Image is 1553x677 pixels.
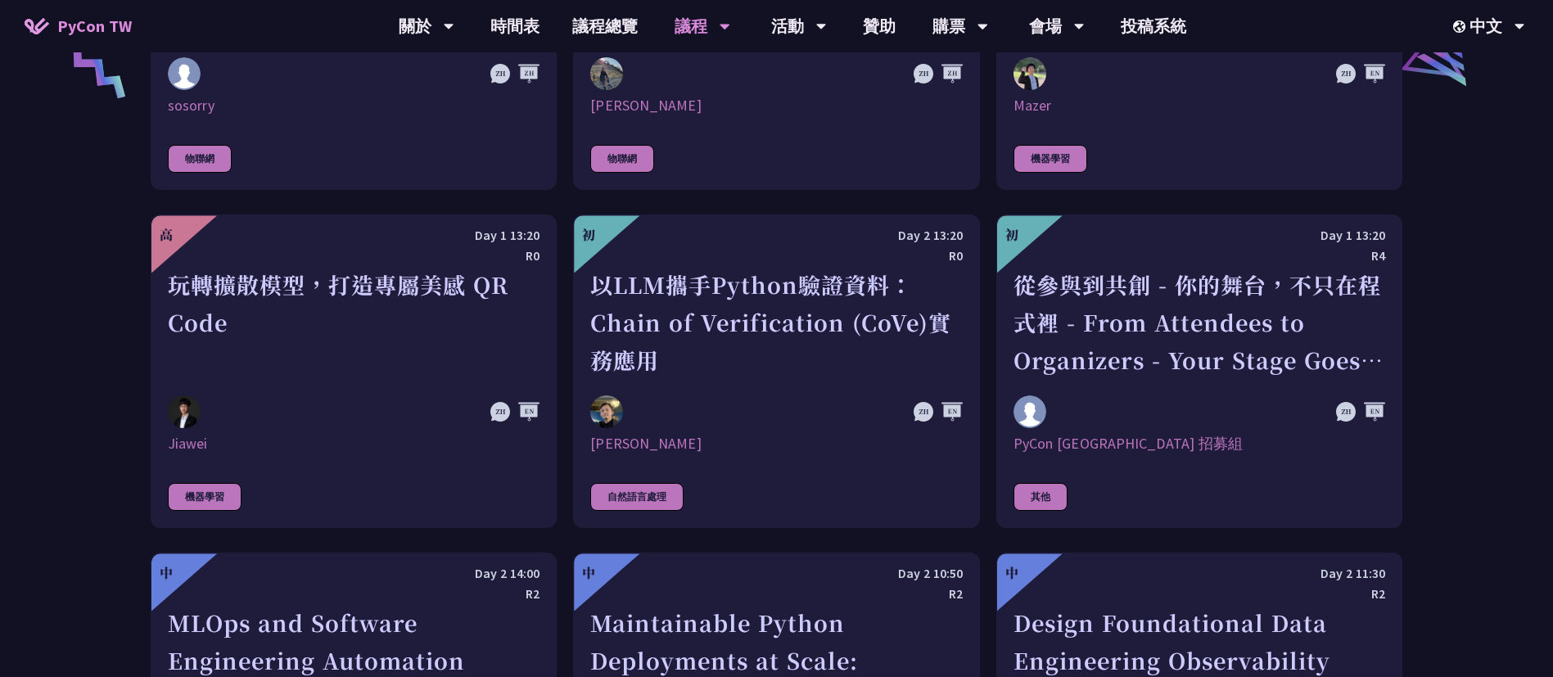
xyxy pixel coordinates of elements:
div: 自然語言處理 [590,483,684,511]
div: 物聯網 [168,145,232,173]
div: Mazer [1014,96,1385,115]
a: 初 Day 1 13:20 R4 從參與到共創 - 你的舞台，不只在程式裡 - From Attendees to Organizers - Your Stage Goes Beyond Cod... [996,214,1402,528]
div: PyCon [GEOGRAPHIC_DATA] 招募組 [1014,434,1385,454]
div: 從參與到共創 - 你的舞台，不只在程式裡 - From Attendees to Organizers - Your Stage Goes Beyond Code [1014,266,1385,379]
img: Jiawei [168,395,201,429]
div: R2 [590,584,962,604]
span: PyCon TW [57,14,132,38]
div: 中 [1005,563,1018,583]
img: Home icon of PyCon TW 2025 [25,18,49,34]
div: 物聯網 [590,145,654,173]
div: R0 [168,246,539,266]
a: 高 Day 1 13:20 R0 玩轉擴散模型，打造專屬美感 QR Code Jiawei Jiawei 機器學習 [151,214,557,528]
img: Locale Icon [1453,20,1469,33]
div: sosorry [168,96,539,115]
a: PyCon TW [8,6,148,47]
div: 初 [1005,225,1018,245]
div: Day 2 10:50 [590,563,962,584]
div: Day 1 13:20 [168,225,539,246]
img: Kevin Tseng [590,395,623,428]
div: 其他 [1014,483,1068,511]
a: 初 Day 2 13:20 R0 以LLM攜手Python驗證資料：Chain of Verification (CoVe)實務應用 Kevin Tseng [PERSON_NAME] 自然語言處理 [573,214,979,528]
div: 中 [582,563,595,583]
div: R2 [168,584,539,604]
img: PyCon Taiwan 招募組 [1014,395,1046,428]
div: 中 [160,563,173,583]
div: R4 [1014,246,1385,266]
div: Jiawei [168,434,539,454]
div: 機器學習 [1014,145,1087,173]
div: R0 [590,246,962,266]
div: 高 [160,225,173,245]
img: sosorry [168,57,201,90]
div: Day 2 13:20 [590,225,962,246]
div: R2 [1014,584,1385,604]
div: 以LLM攜手Python驗證資料：Chain of Verification (CoVe)實務應用 [590,266,962,379]
div: 初 [582,225,595,245]
div: 機器學習 [168,483,242,511]
div: 玩轉擴散模型，打造專屬美感 QR Code [168,266,539,379]
img: Peter [590,57,623,90]
div: [PERSON_NAME] [590,434,962,454]
div: Day 1 13:20 [1014,225,1385,246]
div: Day 2 14:00 [168,563,539,584]
img: Mazer [1014,57,1046,90]
div: Day 2 11:30 [1014,563,1385,584]
div: [PERSON_NAME] [590,96,962,115]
